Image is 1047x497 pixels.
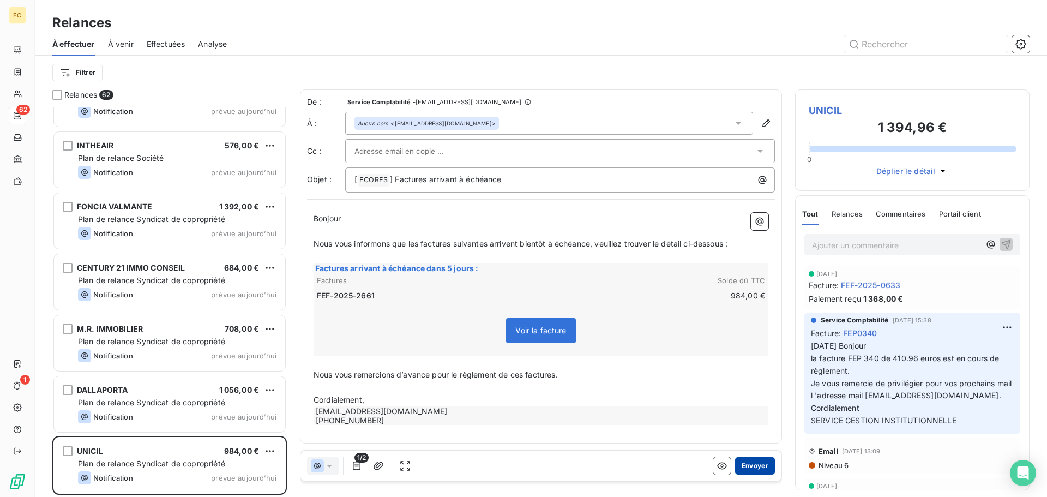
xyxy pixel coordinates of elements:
[225,324,259,333] span: 708,00 €
[77,202,152,211] span: FONCIA VALMANTE
[358,119,388,127] em: Aucun nom
[811,379,1014,400] span: Je vous remercie de privilégier pour vos prochains mail l 'adresse mail [EMAIL_ADDRESS][DOMAIN_NA...
[354,143,472,159] input: Adresse email en copie ...
[52,39,95,50] span: À effectuer
[307,97,345,107] span: De :
[315,264,478,273] span: Factures arrivant à échéance dans 5 jours :
[314,395,364,404] span: Cordialement,
[211,351,276,360] span: prévue aujourd’hui
[9,473,26,490] img: Logo LeanPay
[52,13,111,33] h3: Relances
[939,209,981,218] span: Portail client
[93,168,133,177] span: Notification
[99,90,113,100] span: 62
[78,153,164,163] span: Plan de relance Société
[811,341,866,350] span: [DATE] Bonjour
[307,175,332,184] span: Objet :
[314,214,341,223] span: Bonjour
[876,165,936,177] span: Déplier le détail
[809,103,1016,118] span: UNICIL
[802,209,819,218] span: Tout
[225,141,259,150] span: 576,00 €
[873,165,952,177] button: Déplier le détail
[811,354,1002,375] span: la facture FEP 340 de 410.96 euros est en cours de règlement.
[77,141,113,150] span: INTHEAIR
[390,175,502,184] span: ] Factures arrivant à échéance
[211,474,276,482] span: prévue aujourd’hui
[108,39,134,50] span: À venir
[317,290,375,301] span: FEF-2025-2661
[876,209,926,218] span: Commentaires
[219,385,260,394] span: 1 056,00 €
[77,263,185,272] span: CENTURY 21 IMMO CONSEIL
[211,168,276,177] span: prévue aujourd’hui
[541,290,766,302] td: 984,00 €
[832,209,863,218] span: Relances
[93,107,133,116] span: Notification
[52,64,103,81] button: Filtrer
[354,175,357,184] span: [
[211,290,276,299] span: prévue aujourd’hui
[541,275,766,286] th: Solde dû TTC
[809,118,1016,140] h3: 1 394,96 €
[78,459,225,468] span: Plan de relance Syndicat de copropriété
[78,214,225,224] span: Plan de relance Syndicat de copropriété
[147,39,185,50] span: Effectuées
[413,99,521,105] span: - [EMAIL_ADDRESS][DOMAIN_NAME]
[811,416,956,425] span: SERVICE GESTION INSTITUTIONNELLE
[316,275,540,286] th: Factures
[893,317,931,324] span: [DATE] 15:38
[809,293,861,304] span: Paiement reçu
[93,351,133,360] span: Notification
[219,202,260,211] span: 1 392,00 €
[347,99,411,105] span: Service Comptabilité
[1010,460,1036,486] div: Open Intercom Messenger
[78,337,225,346] span: Plan de relance Syndicat de copropriété
[198,39,227,50] span: Analyse
[863,293,904,304] span: 1 368,00 €
[358,174,389,187] span: ECORES
[16,105,30,115] span: 62
[819,447,839,456] span: Email
[354,453,369,463] span: 1/2
[816,483,837,489] span: [DATE]
[93,290,133,299] span: Notification
[811,403,859,412] span: Cordialement
[817,461,849,470] span: Niveau 6
[816,271,837,277] span: [DATE]
[77,385,128,394] span: DALLAPORTA
[78,398,225,407] span: Plan de relance Syndicat de copropriété
[93,229,133,238] span: Notification
[314,370,558,379] span: Nous vous remercions d’avance pour le règlement de ces factures.
[841,279,900,291] span: FEF-2025-0633
[314,239,727,248] span: Nous vous informons que les factures suivantes arrivent bientôt à échéance, veuillez trouver le d...
[843,327,877,339] span: FEP0340
[93,412,133,421] span: Notification
[735,457,775,475] button: Envoyer
[807,155,811,164] span: 0
[9,7,26,24] div: EC
[211,107,276,116] span: prévue aujourd’hui
[64,89,97,100] span: Relances
[20,375,30,385] span: 1
[211,229,276,238] span: prévue aujourd’hui
[358,119,496,127] div: <[EMAIL_ADDRESS][DOMAIN_NAME]>
[506,318,575,343] span: Voir la facture
[809,279,839,291] span: Facture :
[842,448,881,454] span: [DATE] 13:09
[77,446,103,456] span: UNICIL
[307,146,345,157] label: Cc :
[821,315,888,325] span: Service Comptabilité
[77,324,143,333] span: M.R. IMMOBILIER
[224,263,259,272] span: 684,00 €
[224,446,259,456] span: 984,00 €
[93,474,133,482] span: Notification
[211,412,276,421] span: prévue aujourd’hui
[78,276,225,285] span: Plan de relance Syndicat de copropriété
[307,118,345,129] label: À :
[844,35,1008,53] input: Rechercher
[811,327,841,339] span: Facture :
[52,107,287,497] div: grid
